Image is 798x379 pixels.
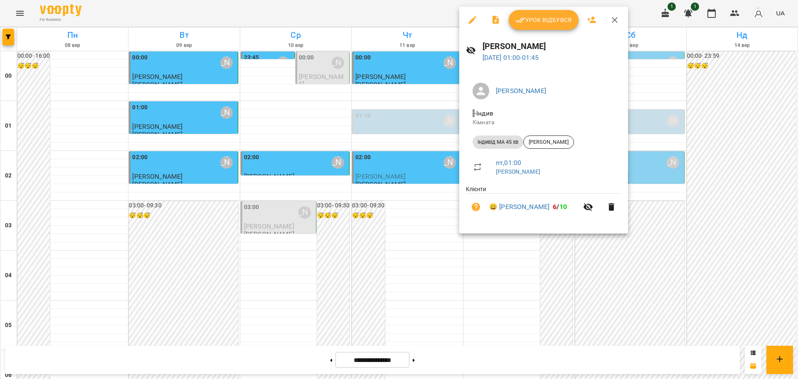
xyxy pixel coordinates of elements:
button: Урок відбувся [509,10,579,30]
a: [PERSON_NAME] [496,87,546,95]
span: індивід МА 45 хв [473,138,523,146]
span: Урок відбувся [515,15,572,25]
a: [DATE] 01:00-01:45 [483,54,539,62]
div: [PERSON_NAME] [523,135,574,149]
b: / [553,203,567,211]
a: пт , 01:00 [496,159,521,167]
ul: Клієнти [466,185,621,224]
p: Кімната [473,118,615,127]
span: - Індив [473,109,495,117]
h6: [PERSON_NAME] [483,40,621,53]
span: [PERSON_NAME] [524,138,574,146]
span: 6 [553,203,557,211]
span: 10 [559,203,567,211]
button: Візит ще не сплачено. Додати оплату? [466,197,486,217]
a: 😀 [PERSON_NAME] [489,202,549,212]
a: [PERSON_NAME] [496,168,540,175]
